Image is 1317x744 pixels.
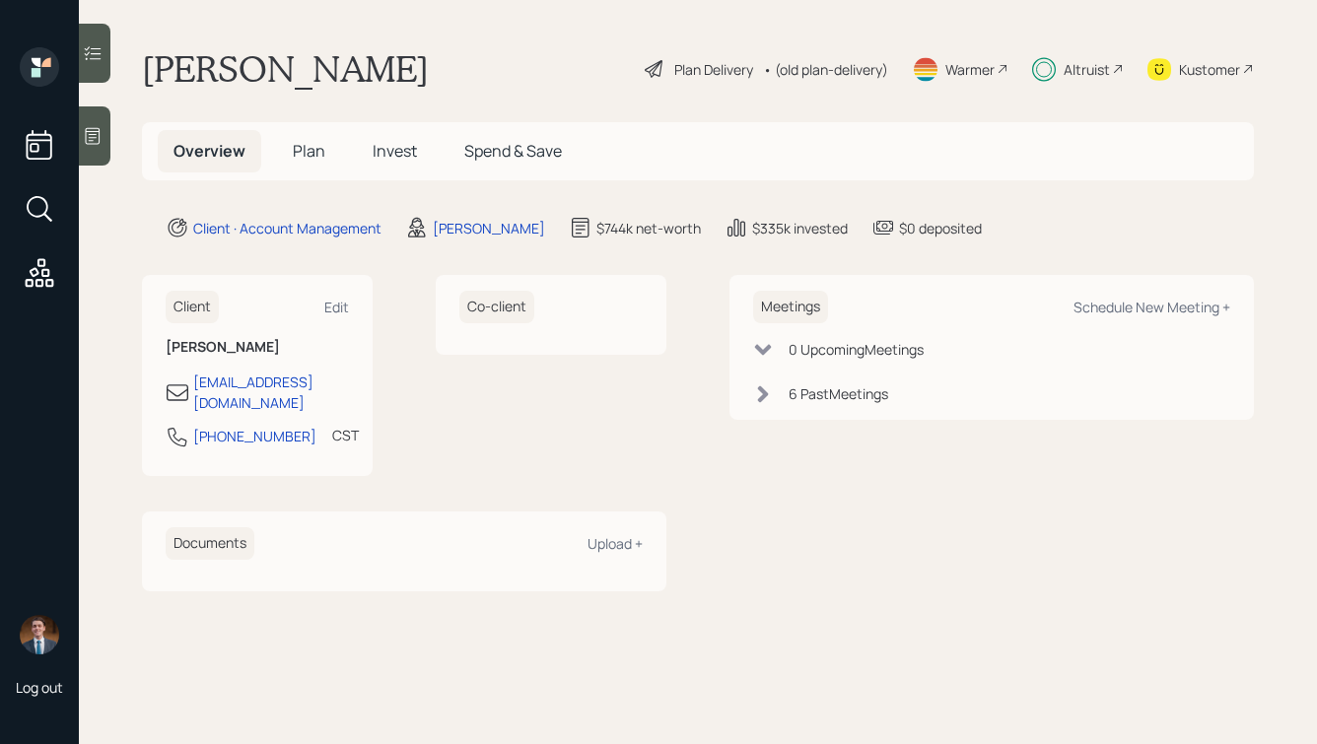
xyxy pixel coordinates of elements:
div: $0 deposited [899,218,982,238]
div: $744k net-worth [596,218,701,238]
div: [PHONE_NUMBER] [193,426,316,446]
h1: [PERSON_NAME] [142,47,429,91]
div: Plan Delivery [674,59,753,80]
span: Plan [293,140,325,162]
div: Client · Account Management [193,218,381,238]
div: Edit [324,298,349,316]
div: 6 Past Meeting s [789,383,888,404]
div: • (old plan-delivery) [763,59,888,80]
h6: Co-client [459,291,534,323]
div: Schedule New Meeting + [1074,298,1230,316]
div: Altruist [1064,59,1110,80]
div: 0 Upcoming Meeting s [789,339,924,360]
div: [PERSON_NAME] [433,218,545,238]
div: [EMAIL_ADDRESS][DOMAIN_NAME] [193,372,349,413]
span: Overview [173,140,245,162]
h6: [PERSON_NAME] [166,339,349,356]
div: CST [332,425,359,445]
h6: Documents [166,527,254,560]
span: Invest [373,140,417,162]
div: $335k invested [752,218,848,238]
div: Warmer [945,59,995,80]
h6: Meetings [753,291,828,323]
h6: Client [166,291,219,323]
div: Kustomer [1179,59,1240,80]
span: Spend & Save [464,140,562,162]
div: Upload + [588,534,643,553]
img: hunter_neumayer.jpg [20,615,59,654]
div: Log out [16,678,63,697]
